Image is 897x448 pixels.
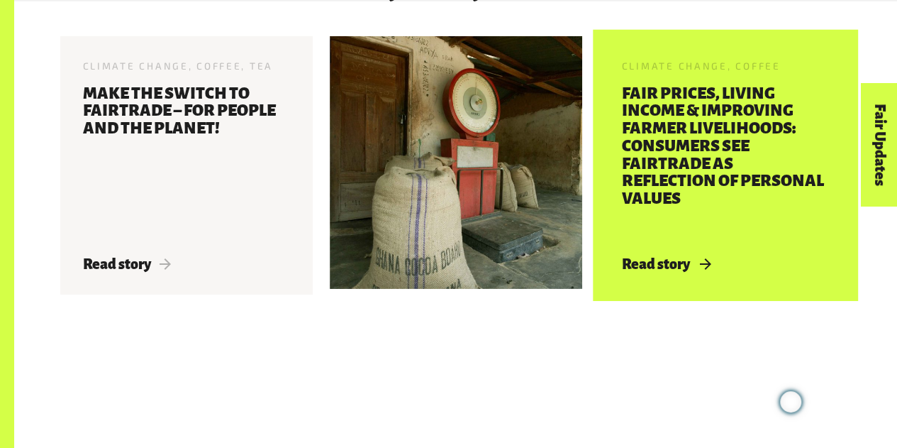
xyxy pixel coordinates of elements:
[83,60,274,72] span: Climate Change, Coffee, Tea
[622,60,781,72] span: Climate Change, Coffee
[622,256,711,272] span: Read story
[622,85,829,239] h3: Fair Prices, Living Income & Improving Farmer Livelihoods: Consumers See Fairtrade As Reflection ...
[599,36,852,295] a: Climate Change, Coffee Fair Prices, Living Income & Improving Farmer Livelihoods: Consumers See F...
[83,85,290,239] h3: Make the Switch to Fairtrade – for people and the planet!
[60,36,313,295] a: Climate Change, Coffee, Tea Make the Switch to Fairtrade – for people and the planet! Read story
[83,256,172,272] span: Read story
